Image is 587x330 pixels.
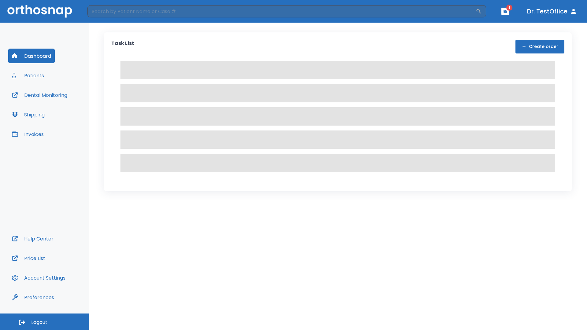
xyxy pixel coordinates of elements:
button: Create order [515,40,564,53]
button: Dashboard [8,49,55,63]
button: Account Settings [8,270,69,285]
span: 1 [506,5,512,11]
button: Dental Monitoring [8,88,71,102]
button: Help Center [8,231,57,246]
button: Dr. TestOffice [525,6,580,17]
button: Patients [8,68,48,83]
button: Invoices [8,127,47,141]
span: Logout [31,319,47,326]
img: Orthosnap [7,5,72,17]
input: Search by Patient Name or Case # [87,5,476,17]
p: Task List [111,40,134,53]
button: Price List [8,251,49,266]
button: Preferences [8,290,58,305]
button: Shipping [8,107,48,122]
